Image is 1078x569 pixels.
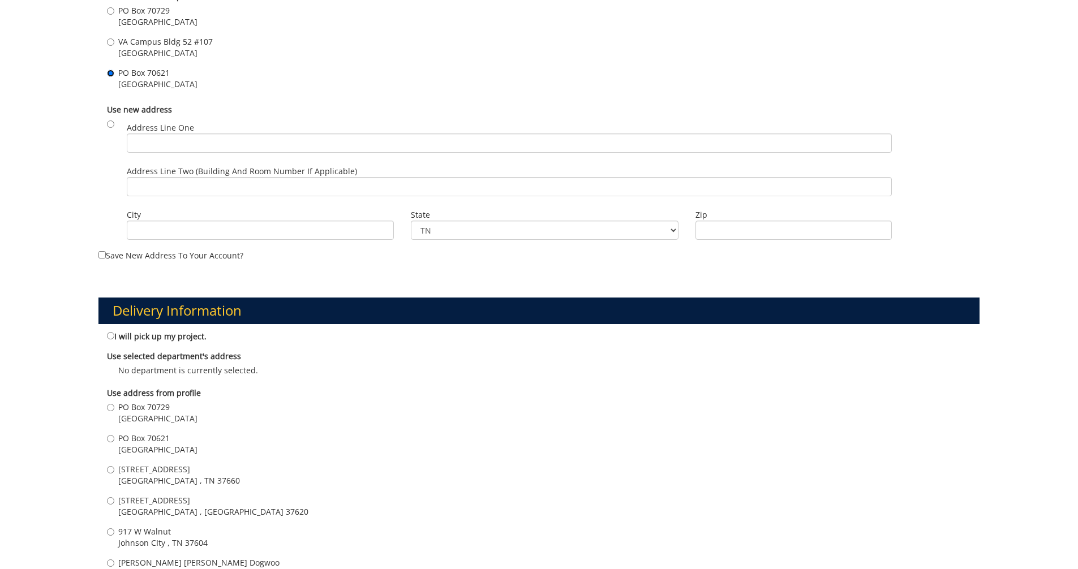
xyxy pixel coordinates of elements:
label: Address Line One [127,122,892,153]
b: Use address from profile [107,387,201,398]
input: [STREET_ADDRESS] [GEOGRAPHIC_DATA] , TN 37660 [107,466,114,473]
input: Zip [695,221,892,240]
label: City [127,209,394,221]
h3: Delivery Information [98,298,980,324]
input: PO Box 70729 [GEOGRAPHIC_DATA] [107,7,114,15]
input: PO Box 70621 [GEOGRAPHIC_DATA] [107,70,114,77]
span: PO Box 70729 [118,5,197,16]
span: [GEOGRAPHIC_DATA] [118,413,197,424]
span: [STREET_ADDRESS] [118,495,308,506]
input: PO Box 70729 [GEOGRAPHIC_DATA] [107,404,114,411]
span: [GEOGRAPHIC_DATA] , TN 37660 [118,475,240,486]
input: Save new address to your account? [98,251,106,258]
span: [PERSON_NAME] [PERSON_NAME] Dogwoo [118,557,280,568]
label: Address Line Two (Building and Room Number if applicable) [127,166,892,196]
b: Use new address [107,104,172,115]
input: Address Line One [127,133,892,153]
span: [GEOGRAPHIC_DATA] [118,48,213,59]
p: No department is currently selected. [107,365,972,376]
span: [GEOGRAPHIC_DATA] , [GEOGRAPHIC_DATA] 37620 [118,506,308,518]
span: 917 W Walnut [118,526,208,537]
label: State [411,209,678,221]
input: Address Line Two (Building and Room Number if applicable) [127,177,892,196]
span: PO Box 70621 [118,433,197,444]
span: Johnson CIty , TN 37604 [118,537,208,549]
span: PO Box 70621 [118,67,197,79]
label: I will pick up my project. [107,330,207,342]
span: [GEOGRAPHIC_DATA] [118,16,197,28]
b: Use selected department's address [107,351,241,361]
input: 917 W Walnut Johnson CIty , TN 37604 [107,528,114,536]
label: Zip [695,209,892,221]
input: City [127,221,394,240]
input: [PERSON_NAME] [PERSON_NAME] Dogwoo VA Bldg 2 3rd Floor [GEOGRAPHIC_DATA] [107,559,114,567]
span: [GEOGRAPHIC_DATA] [118,79,197,90]
input: [STREET_ADDRESS] [GEOGRAPHIC_DATA] , [GEOGRAPHIC_DATA] 37620 [107,497,114,505]
span: VA Campus Bldg 52 #107 [118,36,213,48]
span: [STREET_ADDRESS] [118,464,240,475]
input: PO Box 70621 [GEOGRAPHIC_DATA] [107,435,114,442]
input: I will pick up my project. [107,332,114,339]
span: [GEOGRAPHIC_DATA] [118,444,197,455]
input: VA Campus Bldg 52 #107 [GEOGRAPHIC_DATA] [107,38,114,46]
span: PO Box 70729 [118,402,197,413]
